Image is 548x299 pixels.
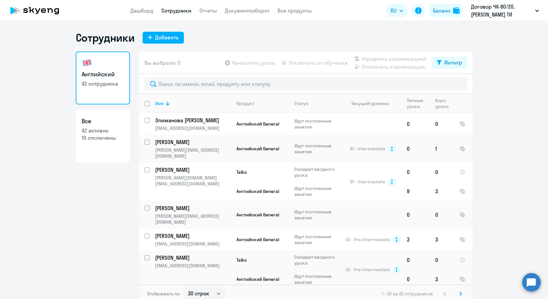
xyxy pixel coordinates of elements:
[82,80,124,87] p: 42 сотрудника
[76,110,130,163] a: Все42 активно10 отключены
[155,254,230,261] p: [PERSON_NAME]
[155,205,231,212] a: [PERSON_NAME]
[161,7,191,14] a: Сотрудники
[155,117,230,124] p: Элиманова [PERSON_NAME]
[435,97,454,109] div: Корп. уроки
[430,113,454,135] td: 0
[430,229,454,250] td: 3
[155,147,231,159] p: [PERSON_NAME][EMAIL_ADDRESS][DOMAIN_NAME]
[76,31,135,44] h1: Сотрудники
[155,213,231,225] p: [PERSON_NAME][EMAIL_ADDRESS][DOMAIN_NAME]
[401,250,430,270] td: 0
[155,263,231,269] p: [EMAIL_ADDRESS][DOMAIN_NAME]
[155,175,231,187] p: [PERSON_NAME][DOMAIN_NAME][EMAIL_ADDRESS][DOMAIN_NAME]
[453,7,460,14] img: balance
[346,237,390,243] span: A2 - Pre-Intermediate
[407,97,430,109] div: Личные уроки
[346,267,390,273] span: A2 - Pre-Intermediate
[236,146,279,152] span: Английский General
[294,185,340,197] p: Идут постоянные занятия
[294,166,340,178] p: Ожидает вводного урока
[155,166,231,173] a: [PERSON_NAME]
[401,135,430,163] td: 0
[155,166,230,173] p: [PERSON_NAME]
[82,134,124,141] p: 10 отключены
[76,52,130,104] a: Английский42 сотрудника
[155,205,230,212] p: [PERSON_NAME]
[155,117,231,124] a: Элиманова [PERSON_NAME]
[155,138,231,146] a: [PERSON_NAME]
[386,4,408,17] button: RU
[471,3,532,19] p: Договор ЧК-80/20, [PERSON_NAME] ТИ СОЛЮШЕНС, ООО
[236,100,254,106] div: Продукт
[155,232,230,240] p: [PERSON_NAME]
[147,291,181,297] span: Отображать по:
[236,276,279,282] span: Английский General
[294,254,340,266] p: Ожидает вводного урока
[294,100,309,106] div: Статус
[401,201,430,229] td: 0
[432,57,467,69] button: Фильтр
[236,188,279,194] span: Английский General
[391,7,397,15] span: RU
[225,7,270,14] a: Документооборот
[82,70,124,79] h3: Английский
[143,32,184,44] button: Добавить
[430,201,454,229] td: 0
[155,125,231,131] p: [EMAIL_ADDRESS][DOMAIN_NAME]
[155,241,231,247] p: [EMAIL_ADDRESS][DOMAIN_NAME]
[236,169,247,175] span: Talks
[382,291,433,297] span: 1 - 30 из 42 сотрудников
[155,100,231,106] div: Имя
[430,270,454,289] td: 3
[199,7,217,14] a: Отчеты
[277,7,312,14] a: Все продукты
[351,100,389,106] div: Текущий уровень
[429,4,464,17] button: Балансbalance
[350,146,385,152] span: B1 - Intermediate
[401,270,430,289] td: 0
[155,33,179,41] div: Добавить
[82,117,124,126] h3: Все
[145,59,181,67] span: Вы выбрали: 0
[236,237,279,243] span: Английский General
[294,273,340,285] p: Идут постоянные занятия
[350,179,385,185] span: B1 - Intermediate
[130,7,153,14] a: Дашборд
[294,209,340,221] p: Идут постоянные занятия
[430,250,454,270] td: 0
[401,182,430,201] td: 9
[155,138,230,146] p: [PERSON_NAME]
[401,229,430,250] td: 3
[430,135,454,163] td: 1
[401,113,430,135] td: 0
[155,232,231,240] a: [PERSON_NAME]
[155,254,231,261] a: [PERSON_NAME]
[444,58,462,66] div: Фильтр
[401,163,430,182] td: 0
[145,77,467,91] input: Поиск по имени, email, продукту или статусу
[294,118,340,130] p: Идут постоянные занятия
[468,3,542,19] button: Договор ЧК-80/20, [PERSON_NAME] ТИ СОЛЮШЕНС, ООО
[82,127,124,134] p: 42 активно
[294,234,340,245] p: Идут постоянные занятия
[433,7,450,15] div: Баланс
[236,212,279,218] span: Английский General
[82,57,92,68] img: english
[236,121,279,127] span: Английский General
[430,163,454,182] td: 0
[155,100,164,106] div: Имя
[430,182,454,201] td: 3
[294,143,340,155] p: Идут постоянные занятия
[236,257,247,263] span: Talks
[345,100,401,106] div: Текущий уровень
